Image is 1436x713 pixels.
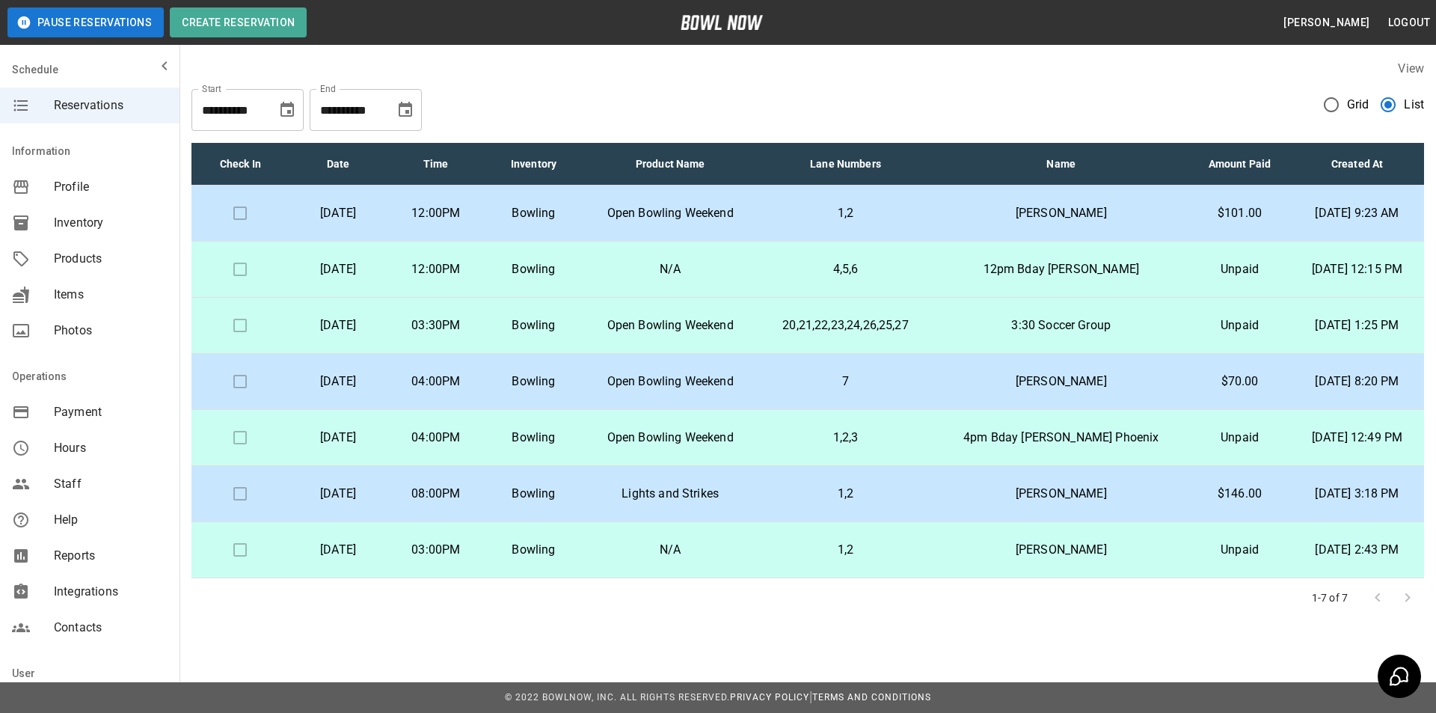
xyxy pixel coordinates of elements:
th: Lane Numbers [758,143,933,186]
th: Time [387,143,485,186]
span: Grid [1347,96,1369,114]
p: [DATE] [301,541,375,559]
span: Help [54,511,168,529]
p: 7 [770,373,921,391]
p: [PERSON_NAME] [945,373,1177,391]
a: Privacy Policy [730,692,809,703]
p: [DATE] 8:20 PM [1302,373,1412,391]
p: [DATE] 2:43 PM [1302,541,1412,559]
button: Choose date, selected date is Oct 9, 2025 [390,95,420,125]
button: Pause Reservations [7,7,164,37]
span: Contacts [54,619,168,637]
span: © 2022 BowlNow, Inc. All Rights Reserved. [505,692,730,703]
p: Bowling [497,373,571,391]
p: 04:00PM [399,429,473,447]
p: $146.00 [1201,485,1278,503]
p: Lights and Strikes [595,485,746,503]
span: Integrations [54,583,168,601]
p: [DATE] [301,485,375,503]
th: Name [933,143,1189,186]
p: Bowling [497,260,571,278]
span: Profile [54,178,168,196]
p: Unpaid [1201,260,1278,278]
p: 04:00PM [399,373,473,391]
button: [PERSON_NAME] [1277,9,1375,37]
th: Check In [191,143,289,186]
p: N/A [595,541,746,559]
p: Open Bowling Weekend [595,204,746,222]
p: [DATE] [301,373,375,391]
p: $101.00 [1201,204,1278,222]
button: Logout [1382,9,1436,37]
p: [DATE] 12:49 PM [1302,429,1412,447]
p: [PERSON_NAME] [945,204,1177,222]
span: Products [54,250,168,268]
p: Open Bowling Weekend [595,429,746,447]
p: 4pm Bday [PERSON_NAME] Phoenix [945,429,1177,447]
p: [DATE] [301,316,375,334]
p: 1-7 of 7 [1312,590,1348,605]
p: Bowling [497,316,571,334]
p: Bowling [497,541,571,559]
button: Choose date, selected date is Sep 9, 2025 [272,95,302,125]
a: Terms and Conditions [812,692,931,703]
p: Bowling [497,429,571,447]
p: [DATE] 1:25 PM [1302,316,1412,334]
span: Reports [54,547,168,565]
p: [PERSON_NAME] [945,541,1177,559]
p: Open Bowling Weekend [595,316,746,334]
img: logo [681,15,763,30]
p: 3:30 Soccer Group [945,316,1177,334]
p: 12pm Bday [PERSON_NAME] [945,260,1177,278]
p: Bowling [497,485,571,503]
p: 12:00PM [399,204,473,222]
span: Hours [54,439,168,457]
p: [DATE] 9:23 AM [1302,204,1412,222]
p: 12:00PM [399,260,473,278]
p: Unpaid [1201,316,1278,334]
p: N/A [595,260,746,278]
span: Reservations [54,97,168,114]
span: Inventory [54,214,168,232]
label: View [1398,61,1424,76]
p: Open Bowling Weekend [595,373,746,391]
th: Amount Paid [1189,143,1290,186]
th: Product Name [583,143,758,186]
p: 03:30PM [399,316,473,334]
p: 20,21,22,23,24,26,25,27 [770,316,921,334]
span: Items [54,286,168,304]
p: 1,2,3 [770,429,921,447]
th: Created At [1290,143,1424,186]
p: Unpaid [1201,429,1278,447]
span: Photos [54,322,168,340]
p: 1,2 [770,541,921,559]
span: List [1404,96,1424,114]
p: 1,2 [770,204,921,222]
th: Inventory [485,143,583,186]
th: Date [289,143,387,186]
span: Payment [54,403,168,421]
p: 03:00PM [399,541,473,559]
p: [DATE] 3:18 PM [1302,485,1412,503]
p: [DATE] 12:15 PM [1302,260,1412,278]
p: [DATE] [301,204,375,222]
p: 1,2 [770,485,921,503]
p: Bowling [497,204,571,222]
p: 08:00PM [399,485,473,503]
p: $70.00 [1201,373,1278,391]
p: 4,5,6 [770,260,921,278]
p: Unpaid [1201,541,1278,559]
p: [PERSON_NAME] [945,485,1177,503]
p: [DATE] [301,429,375,447]
p: [DATE] [301,260,375,278]
span: Staff [54,475,168,493]
button: Create Reservation [170,7,307,37]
